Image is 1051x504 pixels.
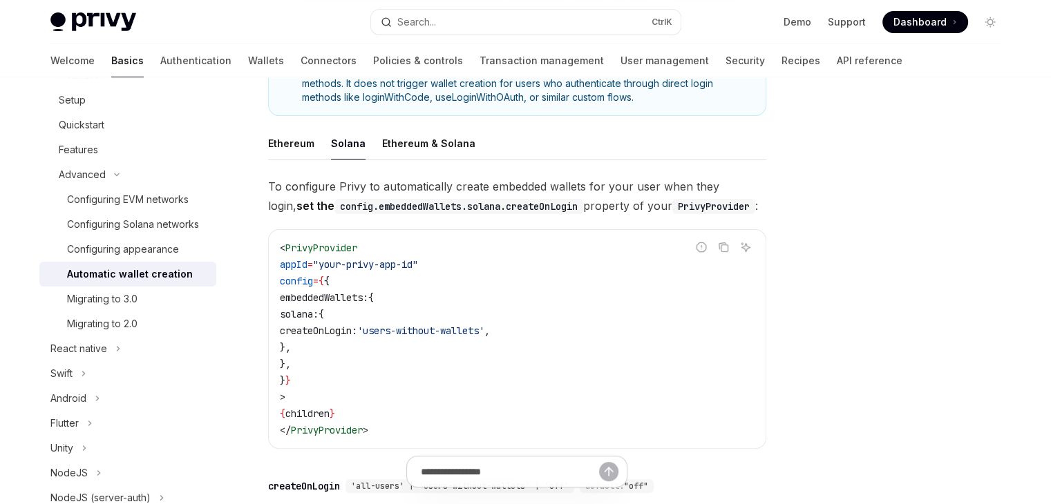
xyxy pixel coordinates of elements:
code: PrivyProvider [672,199,755,214]
span: "your-privy-app-id" [313,258,418,271]
div: Configuring Solana networks [67,216,199,233]
button: Toggle React native section [39,336,216,361]
a: Migrating to 2.0 [39,311,216,336]
div: Flutter [50,415,79,432]
button: Open search [371,10,681,35]
span: { [319,308,324,320]
a: Demo [784,15,811,29]
button: Report incorrect code [692,238,710,256]
span: Ctrl K [652,17,672,28]
span: > [280,391,285,403]
a: Security [726,44,765,77]
span: { [368,291,374,304]
span: embeddedWallets: [280,291,368,304]
span: }, [280,341,291,353]
span: , [484,324,490,337]
span: } [330,407,335,420]
div: Search... [397,14,436,30]
span: { [319,275,324,287]
a: Features [39,137,216,162]
span: PrivyProvider [285,242,357,254]
a: User management [621,44,709,77]
span: appId [280,258,307,271]
button: Toggle NodeJS section [39,461,216,485]
button: Copy the contents from the code block [714,238,732,256]
a: Migrating to 3.0 [39,287,216,311]
span: Automatic wallet creation only applies to login via the Privy modal and not from whitelabel login... [302,63,752,104]
strong: set the [296,199,583,213]
span: { [324,275,330,287]
a: Quickstart [39,113,216,137]
span: } [280,374,285,387]
button: Toggle Unity section [39,436,216,461]
span: { [280,407,285,420]
div: Advanced [59,166,106,183]
a: Transaction management [480,44,604,77]
a: Basics [111,44,144,77]
div: Configuring EVM networks [67,191,189,208]
a: Policies & controls [373,44,463,77]
div: Unity [50,440,73,456]
span: Dashboard [893,15,947,29]
a: API reference [837,44,902,77]
button: Toggle Flutter section [39,411,216,436]
div: Ethereum [268,127,314,159]
a: Configuring Solana networks [39,212,216,237]
button: Toggle Advanced section [39,162,216,187]
div: Swift [50,365,73,382]
a: Welcome [50,44,95,77]
span: config [280,275,313,287]
span: } [285,374,291,387]
a: Authentication [160,44,231,77]
button: Ask AI [737,238,755,256]
div: Setup [59,92,86,108]
a: Configuring EVM networks [39,187,216,212]
button: Toggle Swift section [39,361,216,386]
span: 'users-without-wallets' [357,324,484,337]
a: Automatic wallet creation [39,262,216,287]
div: React native [50,340,107,357]
div: Migrating to 3.0 [67,291,138,307]
span: > [363,424,368,436]
input: Ask a question... [421,456,599,487]
a: Setup [39,88,216,113]
a: Support [828,15,866,29]
a: Recipes [782,44,820,77]
span: </ [280,424,291,436]
span: To configure Privy to automatically create embedded wallets for your user when they login, proper... [268,177,766,215]
div: Configuring appearance [67,241,179,258]
div: Android [50,390,86,407]
span: = [307,258,313,271]
div: Solana [331,127,366,159]
span: createOnLogin: [280,324,357,337]
code: config.embeddedWallets.solana.createOnLogin [334,199,583,214]
span: children [285,407,330,420]
div: Automatic wallet creation [67,266,193,282]
span: < [280,242,285,254]
div: Migrating to 2.0 [67,316,138,332]
a: Configuring appearance [39,237,216,262]
img: light logo [50,12,136,32]
span: solana: [280,308,319,320]
button: Send message [599,462,618,481]
span: PrivyProvider [291,424,363,436]
div: NodeJS [50,465,88,481]
a: Wallets [248,44,284,77]
a: Connectors [301,44,357,77]
span: = [313,275,319,287]
div: Quickstart [59,117,104,133]
button: Toggle dark mode [979,11,1001,33]
button: Toggle Android section [39,386,216,411]
div: Ethereum & Solana [382,127,475,159]
a: Dashboard [882,11,968,33]
span: }, [280,358,291,370]
div: Features [59,142,98,158]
